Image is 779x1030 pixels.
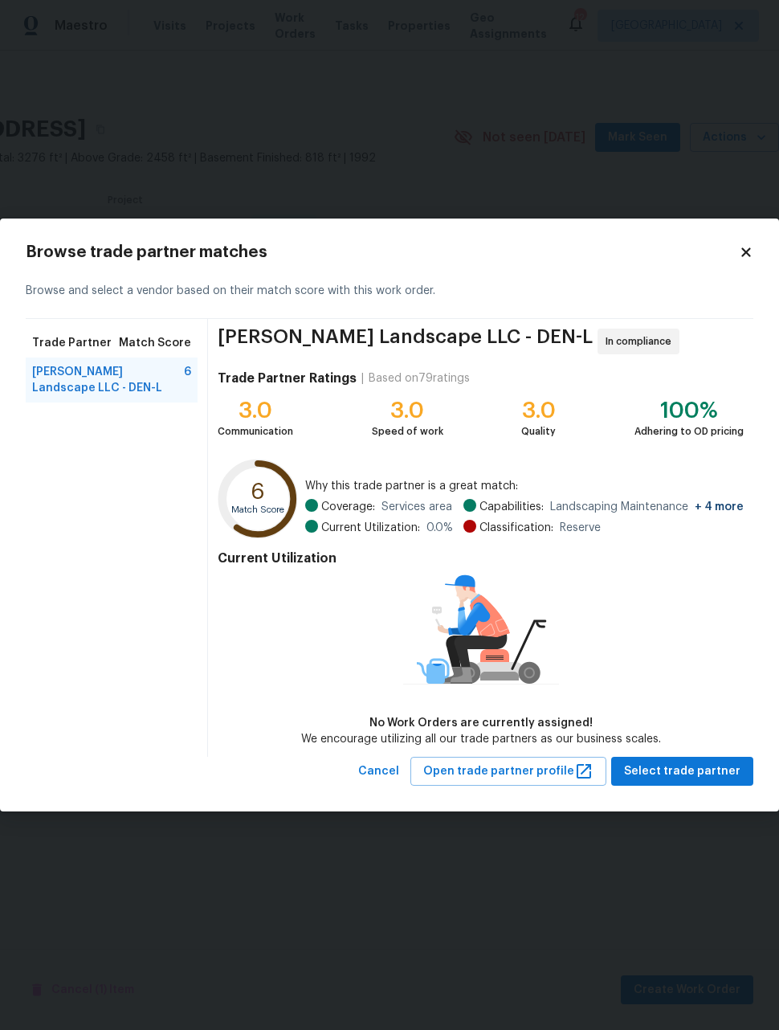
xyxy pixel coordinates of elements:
[301,731,661,747] div: We encourage utilizing all our trade partners as our business scales.
[521,403,556,419] div: 3.0
[218,423,293,439] div: Communication
[369,370,470,386] div: Based on 79 ratings
[521,423,556,439] div: Quality
[634,403,744,419] div: 100%
[352,757,406,787] button: Cancel
[321,499,375,515] span: Coverage:
[423,762,593,782] span: Open trade partner profile
[251,480,266,503] text: 6
[232,505,285,513] text: Match Score
[372,423,443,439] div: Speed of work
[611,757,753,787] button: Select trade partner
[624,762,740,782] span: Select trade partner
[357,370,369,386] div: |
[32,335,112,351] span: Trade Partner
[305,478,744,494] span: Why this trade partner is a great match:
[634,423,744,439] div: Adhering to OD pricing
[119,335,191,351] span: Match Score
[358,762,399,782] span: Cancel
[301,715,661,731] div: No Work Orders are currently assigned!
[560,520,601,536] span: Reserve
[32,364,184,396] span: [PERSON_NAME] Landscape LLC - DEN-L
[321,520,420,536] span: Current Utilization:
[550,499,744,515] span: Landscaping Maintenance
[26,244,739,260] h2: Browse trade partner matches
[218,329,593,354] span: [PERSON_NAME] Landscape LLC - DEN-L
[218,550,744,566] h4: Current Utilization
[426,520,453,536] span: 0.0 %
[695,501,744,513] span: + 4 more
[372,403,443,419] div: 3.0
[184,364,191,396] span: 6
[479,499,544,515] span: Capabilities:
[26,264,753,319] div: Browse and select a vendor based on their match score with this work order.
[479,520,553,536] span: Classification:
[218,403,293,419] div: 3.0
[381,499,452,515] span: Services area
[606,333,678,349] span: In compliance
[410,757,606,787] button: Open trade partner profile
[218,370,357,386] h4: Trade Partner Ratings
